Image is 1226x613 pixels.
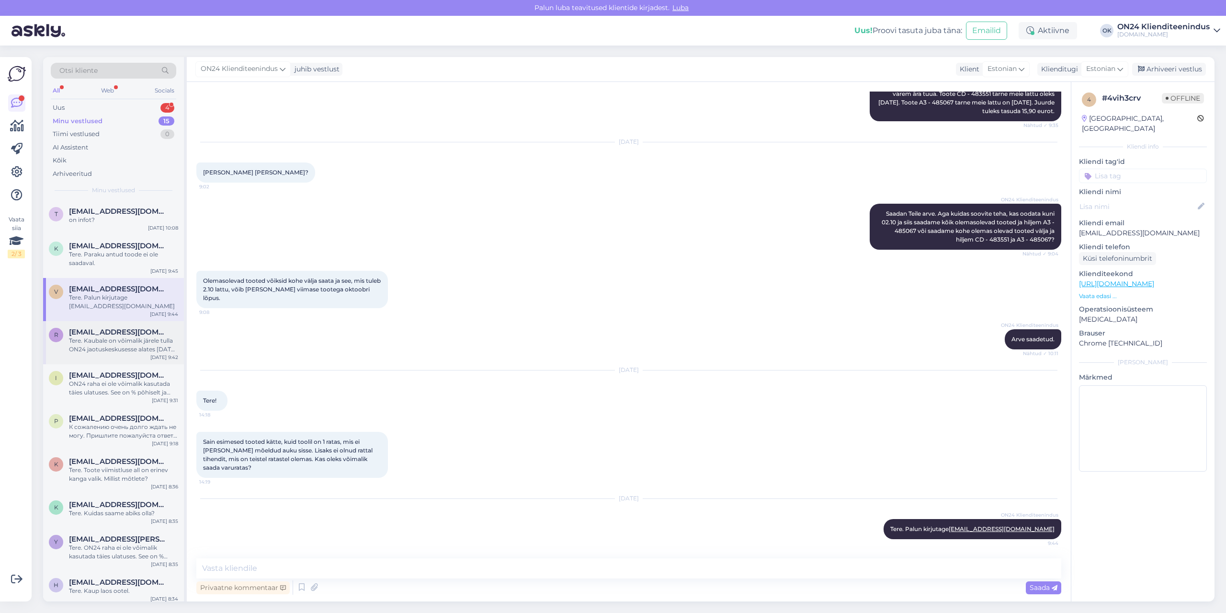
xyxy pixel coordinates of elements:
[99,84,116,97] div: Web
[54,581,58,589] span: h
[1011,335,1055,343] span: Arve saadetud.
[54,461,58,468] span: k
[1117,23,1210,31] div: ON24 Klienditeenindus
[199,309,235,316] span: 9:08
[1079,228,1207,238] p: [EMAIL_ADDRESS][DOMAIN_NAME]
[854,25,962,36] div: Proovi tasuta juba täna:
[199,411,235,418] span: 14:18
[150,595,178,602] div: [DATE] 8:34
[69,578,169,587] span: haabmets@gmail.com
[1102,93,1162,104] div: # 4vih3crv
[1030,583,1057,592] span: Saada
[53,143,88,152] div: AI Assistent
[151,483,178,490] div: [DATE] 8:36
[59,66,98,76] span: Otsi kliente
[69,242,169,250] span: Kodulinnatuled@gmail.com
[1079,269,1207,279] p: Klienditeekond
[51,84,62,97] div: All
[1022,122,1058,129] span: Nähtud ✓ 9:35
[1087,96,1091,103] span: 4
[151,518,178,525] div: [DATE] 8:35
[1079,328,1207,338] p: Brauser
[1117,31,1210,38] div: [DOMAIN_NAME]
[153,84,176,97] div: Socials
[1079,201,1196,212] input: Lisa nimi
[1079,157,1207,167] p: Kliendi tag'id
[8,215,25,258] div: Vaata siia
[53,169,92,179] div: Arhiveeritud
[1132,63,1206,76] div: Arhiveeri vestlus
[670,3,692,12] span: Luba
[1079,242,1207,252] p: Kliendi telefon
[203,169,308,176] span: [PERSON_NAME] [PERSON_NAME]?
[69,250,178,267] div: Tere. Paraku antud toode ei ole saadaval.
[1079,292,1207,301] p: Vaata edasi ...
[1162,93,1204,104] span: Offline
[54,245,58,252] span: K
[203,277,382,301] span: Olemasolevad tooted võiksid kohe välja saata ja see, mis tuleb 2.10 lattu, võib [PERSON_NAME] vii...
[201,64,278,74] span: ON24 Klienditeenindus
[988,64,1017,74] span: Estonian
[150,267,178,275] div: [DATE] 9:45
[8,250,25,258] div: 2 / 3
[160,103,174,113] div: 4
[1079,372,1207,382] p: Märkmed
[890,525,1055,532] span: Tere. Palun kirjutage
[1079,338,1207,348] p: Chrome [TECHNICAL_ID]
[1079,304,1207,314] p: Operatsioonisüsteem
[53,129,100,139] div: Tiimi vestlused
[1086,64,1115,74] span: Estonian
[69,535,169,544] span: ylle.schneeberg@gmail.com
[1079,252,1156,265] div: Küsi telefoninumbrit
[159,116,174,126] div: 15
[69,336,178,354] div: Tere. Kaubale on võimalik järele tulla ON24 jaotuskeskusesse alates [DATE] kella 10:00-st. Kauba ...
[151,561,178,568] div: [DATE] 8:35
[1022,350,1058,357] span: Nähtud ✓ 10:11
[54,288,58,295] span: V
[69,216,178,224] div: on infot?
[69,285,169,293] span: Vilba.kadri@gmail.com
[69,587,178,595] div: Tere. Kaup laos ootel.
[291,64,340,74] div: juhib vestlust
[949,525,1055,532] a: [EMAIL_ADDRESS][DOMAIN_NAME]
[53,116,102,126] div: Minu vestlused
[1022,540,1058,547] span: 9:44
[54,538,58,545] span: y
[1037,64,1078,74] div: Klienditugi
[150,311,178,318] div: [DATE] 9:44
[1079,358,1207,367] div: [PERSON_NAME]
[1079,187,1207,197] p: Kliendi nimi
[199,183,235,190] span: 9:02
[1001,322,1058,329] span: ON24 Klienditeenindus
[55,210,58,218] span: t
[69,457,169,466] span: kairitlepp@gmail.com
[196,138,1061,146] div: [DATE]
[69,423,178,440] div: К сожалению очень долго ждать не могу. Пришлите пожалуйста ответ на почте [EMAIL_ADDRESS][DOMAIN_...
[54,504,58,511] span: k
[152,440,178,447] div: [DATE] 9:18
[1100,24,1113,37] div: OK
[1019,22,1077,39] div: Aktiivne
[1022,250,1058,257] span: Nähtud ✓ 9:04
[8,65,26,83] img: Askly Logo
[148,224,178,231] div: [DATE] 10:08
[1001,196,1058,203] span: ON24 Klienditeenindus
[196,366,1061,374] div: [DATE]
[69,544,178,561] div: Tere. ON24 raha ei ole võimalik kasutada täies ulatuses. See on % põhiselt ja toote juurde on mär...
[69,328,169,336] span: RESPECTSERVICEE@GMAIL.COM
[199,478,235,486] span: 14:19
[150,354,178,361] div: [DATE] 9:42
[1079,218,1207,228] p: Kliendi email
[1082,114,1197,134] div: [GEOGRAPHIC_DATA], [GEOGRAPHIC_DATA]
[53,103,65,113] div: Uus
[854,26,873,35] b: Uus!
[69,293,178,311] div: Tere. Palun kirjutage [EMAIL_ADDRESS][DOMAIN_NAME]
[55,374,57,382] span: i
[882,210,1056,243] span: Saadan Teile arve. Aga kuidas soovite teha, kas oodata kuni 02.10 ja siis saadame kõik olemasolev...
[69,509,178,518] div: Tere. Kuidas saame abiks olla?
[966,22,1007,40] button: Emailid
[203,438,374,471] span: Sain esimesed tooted kätte, kuid toolil on 1 ratas, mis ei [PERSON_NAME] mõeldud auku sisse. Lisa...
[92,186,135,195] span: Minu vestlused
[196,581,290,594] div: Privaatne kommentaar
[1001,511,1058,519] span: ON24 Klienditeenindus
